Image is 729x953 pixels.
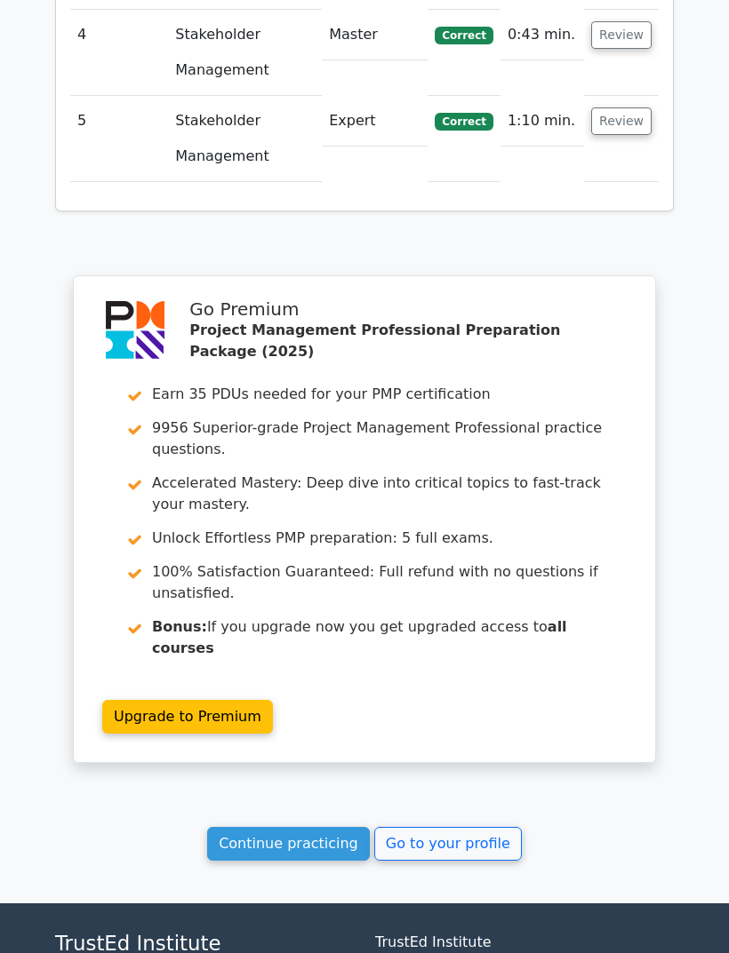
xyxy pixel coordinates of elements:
td: Stakeholder Management [168,96,322,182]
button: Review [591,107,652,135]
td: 4 [70,10,168,96]
td: Master [322,10,428,60]
a: Go to your profile [374,827,522,861]
span: Correct [435,113,493,131]
td: 5 [70,96,168,182]
td: Expert [322,96,428,147]
td: 1:10 min. [501,96,584,147]
span: Correct [435,27,493,44]
a: Upgrade to Premium [102,700,273,734]
td: 0:43 min. [501,10,584,60]
button: Review [591,21,652,49]
td: Stakeholder Management [168,10,322,96]
a: Continue practicing [207,827,370,861]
